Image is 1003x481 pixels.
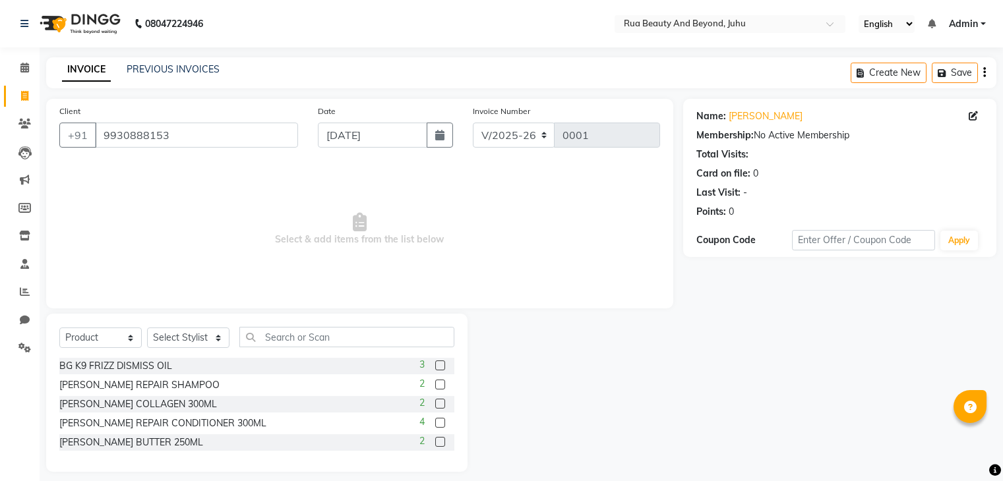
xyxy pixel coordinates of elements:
span: 4 [419,415,425,429]
div: [PERSON_NAME] REPAIR CONDITIONER 300ML [59,416,266,430]
input: Search by Name/Mobile/Email/Code [95,123,298,148]
input: Enter Offer / Coupon Code [792,230,936,250]
div: Last Visit: [696,186,741,200]
a: INVOICE [62,58,111,82]
div: Points: [696,205,726,219]
span: 2 [419,377,425,391]
button: Apply [940,231,978,250]
div: Coupon Code [696,233,792,247]
div: Total Visits: [696,148,748,161]
span: Select & add items from the list below [59,163,660,295]
span: Admin [949,17,978,31]
span: 2 [419,434,425,448]
button: Create New [851,63,927,83]
iframe: chat widget [948,428,990,468]
div: [PERSON_NAME] COLLAGEN 300ML [59,397,217,411]
a: [PERSON_NAME] [729,109,803,123]
label: Invoice Number [473,105,530,117]
div: BG K9 FRIZZ DISMISS OIL [59,359,172,373]
div: [PERSON_NAME] REPAIR SHAMPOO [59,378,220,392]
span: 2 [419,396,425,410]
a: PREVIOUS INVOICES [127,63,220,75]
div: No Active Membership [696,128,983,142]
label: Date [318,105,336,117]
div: Membership: [696,128,754,142]
label: Client [59,105,80,117]
b: 08047224946 [145,5,203,42]
input: Search or Scan [239,327,454,347]
img: logo [34,5,124,42]
div: Card on file: [696,167,750,181]
button: +91 [59,123,96,148]
button: Save [932,63,978,83]
span: 3 [419,358,425,372]
div: 0 [753,167,758,181]
div: Name: [696,109,726,123]
div: 0 [729,205,734,219]
div: - [743,186,747,200]
div: [PERSON_NAME] BUTTER 250ML [59,436,203,449]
